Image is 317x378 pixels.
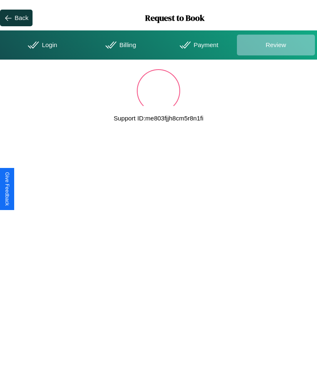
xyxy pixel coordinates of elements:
h1: Request to Book [33,12,317,24]
div: Back [15,14,28,21]
div: Billing [81,35,159,55]
p: Support ID: me803fjjh8cm5r8n1fi [113,113,203,124]
div: Login [2,35,81,55]
div: Payment [158,35,237,55]
div: Review [237,35,315,55]
div: Give Feedback [4,172,10,206]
